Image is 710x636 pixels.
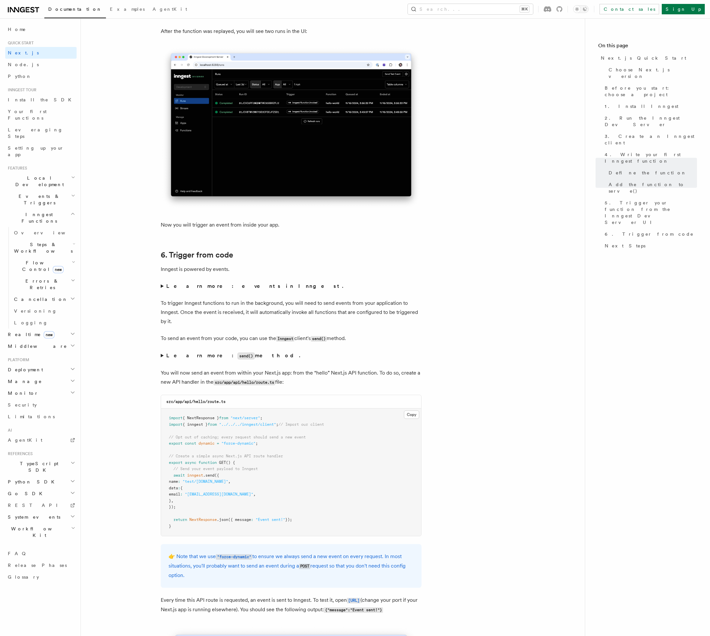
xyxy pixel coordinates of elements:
[8,414,55,419] span: Limitations
[166,283,345,289] strong: Learn more: events in Inngest.
[5,166,27,171] span: Features
[5,499,77,511] a: REST API
[161,265,422,274] p: Inngest is powered by events.
[11,317,77,329] a: Logging
[5,40,34,46] span: Quick start
[5,331,54,338] span: Realtime
[11,259,72,273] span: Flow Control
[8,50,39,55] span: Next.js
[605,243,645,249] span: Next Steps
[11,241,73,254] span: Steps & Workflows
[161,282,422,291] summary: Learn more: events in Inngest.
[8,74,32,79] span: Python
[5,460,70,473] span: TypeScript SDK
[8,127,63,139] span: Leveraging Steps
[110,7,145,12] span: Examples
[226,460,235,465] span: () {
[5,411,77,422] a: Limitations
[5,364,77,376] button: Deployment
[5,59,77,70] a: Node.js
[169,422,183,427] span: import
[602,82,697,100] a: Before you start: choose a project
[8,109,47,121] span: Your first Functions
[228,517,251,522] span: ({ message
[185,460,196,465] span: async
[228,479,230,484] span: ,
[5,559,77,571] a: Release Phases
[285,517,292,522] span: });
[208,422,217,427] span: from
[178,486,180,490] span: :
[217,441,219,446] span: =
[161,351,422,361] summary: Learn more:send()method.
[602,228,697,240] a: 6. Trigger from code
[601,55,686,61] span: Next.js Quick Start
[599,4,659,14] a: Contact sales
[5,479,58,485] span: Python SDK
[14,320,48,325] span: Logging
[609,181,697,194] span: Add the function to serve()
[14,308,57,314] span: Versioning
[276,422,278,427] span: ;
[169,479,178,484] span: name
[166,352,302,359] strong: Learn more: method.
[11,296,68,303] span: Cancellation
[214,380,275,385] code: src/app/api/hello/route.ts
[169,505,176,509] span: });
[5,571,77,583] a: Glossary
[5,193,71,206] span: Events & Triggers
[605,231,694,237] span: 6. Trigger from code
[5,548,77,559] a: FAQ
[5,175,71,188] span: Local Development
[180,492,183,496] span: :
[8,97,75,102] span: Install the SDK
[5,458,77,476] button: TypeScript SDK
[5,340,77,352] button: Middleware
[8,26,26,33] span: Home
[11,227,77,239] a: Overview
[161,250,233,259] a: 6. Trigger from code
[169,552,414,580] p: 👉 Note that we use to ensure we always send a new event on every request. In most situations, you...
[5,488,77,499] button: Go SDK
[606,179,697,197] a: Add the function to serve()
[216,553,252,559] a: "force-dynamic"
[605,115,697,128] span: 2. Run the Inngest Dev Server
[5,47,77,59] a: Next.js
[161,334,422,343] p: To send an event from your code, you can use the client's method.
[602,130,697,149] a: 3. Create an Inngest client
[5,87,37,93] span: Inngest tour
[173,466,258,471] span: // Send your event payload to Inngest
[5,124,77,142] a: Leveraging Steps
[8,574,39,580] span: Glossary
[598,42,697,52] h4: On this page
[149,2,191,18] a: AgentKit
[169,460,183,465] span: export
[8,402,37,407] span: Security
[8,503,63,508] span: REST API
[598,52,697,64] a: Next.js Quick Start
[5,329,77,340] button: Realtimenew
[256,517,285,522] span: "Event sent!"
[5,476,77,488] button: Python SDK
[5,490,46,497] span: Go SDK
[299,564,310,569] code: POST
[161,368,422,387] p: You will now send an event from within your Next.js app: from the “hello” Next.js API function. T...
[214,473,219,478] span: ({
[253,492,256,496] span: ,
[11,239,77,257] button: Steps & Workflows
[606,167,697,179] a: Define the function
[44,331,54,338] span: new
[662,4,705,14] a: Sign Up
[311,336,327,342] code: send()
[221,441,256,446] span: "force-dynamic"
[180,486,183,490] span: {
[11,257,77,275] button: Flow Controlnew
[5,211,70,224] span: Inngest Functions
[347,597,361,603] a: [URL]
[606,64,697,82] a: Choose Next.js version
[5,343,67,349] span: Middleware
[5,227,77,329] div: Inngest Functions
[5,428,12,433] span: AI
[185,492,253,496] span: "[EMAIL_ADDRESS][DOMAIN_NAME]"
[602,197,697,228] a: 5. Trigger your function from the Inngest Dev Server UI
